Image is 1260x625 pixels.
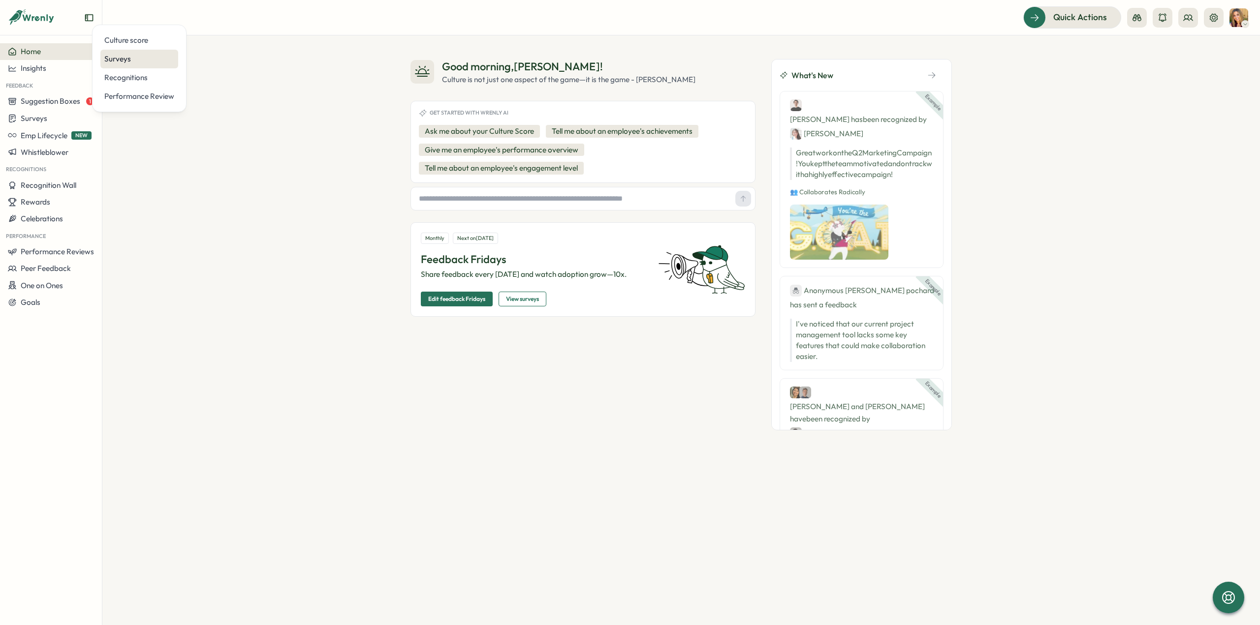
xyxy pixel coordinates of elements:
[453,233,498,244] div: Next on [DATE]
[21,298,40,307] span: Goals
[790,148,933,180] p: Great work on the Q2 Marketing Campaign! You kept the team motivated and on track with a highly e...
[790,128,802,140] img: Jane
[21,96,80,106] span: Suggestion Boxes
[790,284,934,297] div: Anonymous [PERSON_NAME] pochard
[21,47,41,56] span: Home
[84,13,94,23] button: Expand sidebar
[21,131,67,140] span: Emp Lifecycle
[104,35,174,46] div: Culture score
[790,427,863,439] div: [PERSON_NAME]
[442,59,695,74] div: Good morning , [PERSON_NAME] !
[421,252,646,267] p: Feedback Fridays
[21,114,47,123] span: Surveys
[430,110,508,116] span: Get started with Wrenly AI
[790,387,802,398] img: Cassie
[21,214,63,223] span: Celebrations
[419,144,584,156] button: Give me an employee's performance overview
[21,197,50,207] span: Rewards
[1053,11,1107,24] span: Quick Actions
[506,292,539,306] span: View surveys
[799,387,811,398] img: Jack
[21,281,63,290] span: One on Ones
[1229,8,1248,27] img: Tarin O'Neill
[1023,6,1121,28] button: Quick Actions
[428,292,485,306] span: Edit feedback Fridays
[421,269,646,280] p: Share feedback every [DATE] and watch adoption grow—10x.
[100,31,178,50] a: Culture score
[21,148,68,157] span: Whistleblower
[790,387,933,439] div: [PERSON_NAME] and [PERSON_NAME] have been recognized by
[100,87,178,106] a: Performance Review
[21,264,71,273] span: Peer Feedback
[21,180,76,190] span: Recognition Wall
[790,99,933,140] div: [PERSON_NAME] has been recognized by
[791,69,833,82] span: What's New
[71,131,92,140] span: NEW
[100,68,178,87] a: Recognitions
[790,284,933,311] div: has sent a feedback
[100,50,178,68] a: Surveys
[790,127,863,140] div: [PERSON_NAME]
[21,247,94,256] span: Performance Reviews
[790,99,802,111] img: Ben
[790,205,888,260] img: Recognition Image
[421,233,449,244] div: Monthly
[86,97,94,105] span: 1
[546,125,698,138] button: Tell me about an employee's achievements
[419,162,584,175] button: Tell me about an employee's engagement level
[104,54,174,64] div: Surveys
[790,427,802,439] img: Carlos
[421,292,493,306] button: Edit feedback Fridays
[104,91,174,102] div: Performance Review
[499,292,546,306] button: View surveys
[790,188,933,197] p: 👥 Collaborates Radically
[104,72,174,83] div: Recognitions
[419,125,540,138] button: Ask me about your Culture Score
[442,74,695,85] div: Culture is not just one aspect of the game—it is the game - [PERSON_NAME]
[21,63,46,73] span: Insights
[796,319,933,362] p: I've noticed that our current project management tool lacks some key features that could make col...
